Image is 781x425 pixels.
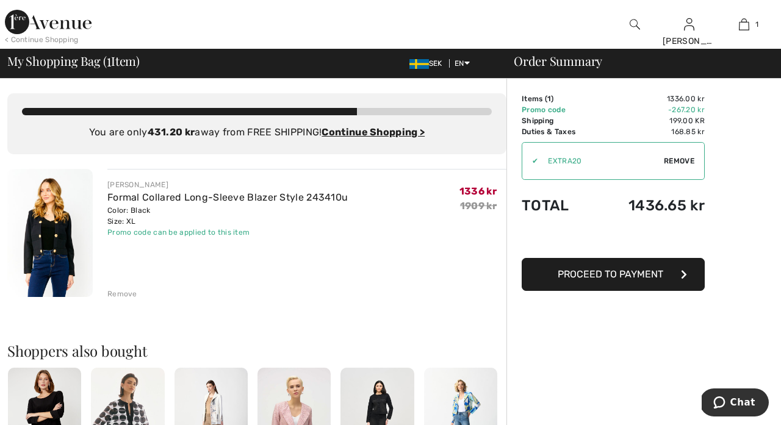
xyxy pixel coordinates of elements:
span: Remove [664,155,694,166]
span: 1 [755,19,758,30]
div: Color: Black Size: XL [107,205,348,227]
button: Proceed to Payment [522,258,705,291]
img: search the website [630,17,640,32]
img: Formal Collared Long-Sleeve Blazer Style 243410u [7,169,93,297]
a: Continue Shopping > [322,126,425,138]
td: -267.20 kr [597,104,705,115]
div: [PERSON_NAME] [663,35,716,48]
td: Items ( ) [522,93,597,104]
td: Promo code [522,104,597,115]
div: < Continue Shopping [5,34,79,45]
td: Shipping [522,115,597,126]
div: Promo code can be applied to this item [107,227,348,238]
a: Formal Collared Long-Sleeve Blazer Style 243410u [107,191,348,203]
span: EN [455,59,470,68]
td: 168.85 kr [597,126,705,137]
td: 1336.00 kr [597,93,705,104]
img: Swedish Frona [409,59,429,69]
td: Total [522,185,597,226]
div: ✔ [522,155,538,166]
span: 1 [107,52,111,68]
img: My Bag [739,17,749,32]
td: Duties & Taxes [522,126,597,137]
div: [PERSON_NAME] [107,179,348,190]
span: 1336 kr [459,185,497,197]
div: Remove [107,288,137,299]
iframe: Opens a widget where you can chat to one of our agents [702,388,769,419]
img: 1ère Avenue [5,10,92,34]
div: You are only away from FREE SHIPPING! [22,125,492,140]
h2: Shoppers also bought [7,343,506,358]
a: 1 [717,17,771,32]
td: 199.00 kr [597,115,705,126]
span: 1 [547,95,551,103]
s: 1909 kr [460,200,497,212]
span: SEK [409,59,447,68]
img: My Info [684,17,694,32]
strong: 431.20 kr [148,126,195,138]
span: My Shopping Bag ( Item) [7,55,140,67]
iframe: PayPal [522,226,705,254]
span: Proceed to Payment [558,268,663,280]
a: Sign In [684,18,694,30]
input: Promo code [538,143,664,179]
td: 1436.65 kr [597,185,705,226]
div: Order Summary [499,55,774,67]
